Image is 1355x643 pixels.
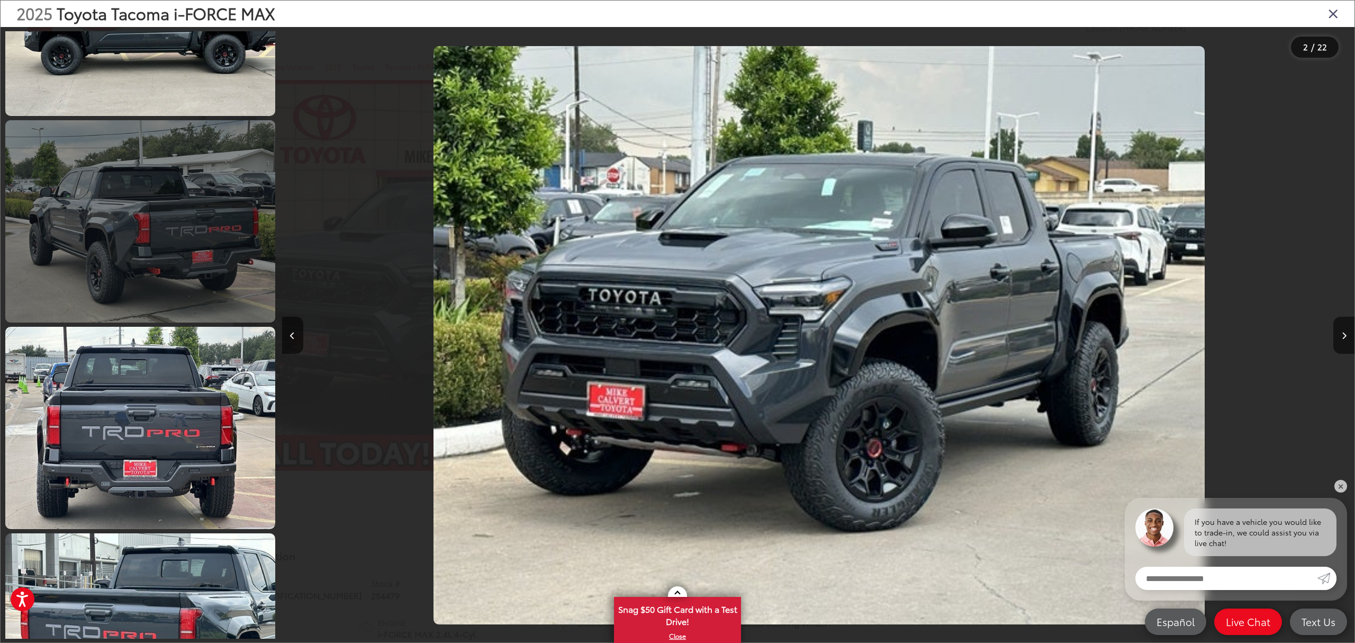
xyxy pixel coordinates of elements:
span: 2 [1303,41,1308,52]
a: Español [1145,609,1206,635]
span: 22 [1317,41,1327,52]
span: Toyota Tacoma i-FORCE MAX [57,2,275,24]
img: 2025 Toyota Tacoma i-FORCE MAX TRD Pro [3,325,278,531]
span: Text Us [1296,615,1341,628]
i: Close gallery [1328,6,1339,20]
button: Next image [1333,317,1354,354]
a: Text Us [1290,609,1347,635]
span: Snag $50 Gift Card with a Test Drive! [615,598,740,630]
span: 2025 [16,2,52,24]
div: If you have a vehicle you would like to trade-in, we could assist you via live chat! [1184,508,1336,556]
div: 2025 Toyota Tacoma i-FORCE MAX TRD Pro 1 [283,46,1355,625]
span: / [1310,43,1315,51]
a: Live Chat [1214,609,1282,635]
span: Español [1151,615,1200,628]
img: Agent profile photo [1135,508,1173,547]
a: Submit [1317,567,1336,590]
input: Enter your message [1135,567,1317,590]
span: Live Chat [1221,615,1276,628]
button: Previous image [282,317,303,354]
img: 2025 Toyota Tacoma i-FORCE MAX TRD Pro [433,46,1205,625]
